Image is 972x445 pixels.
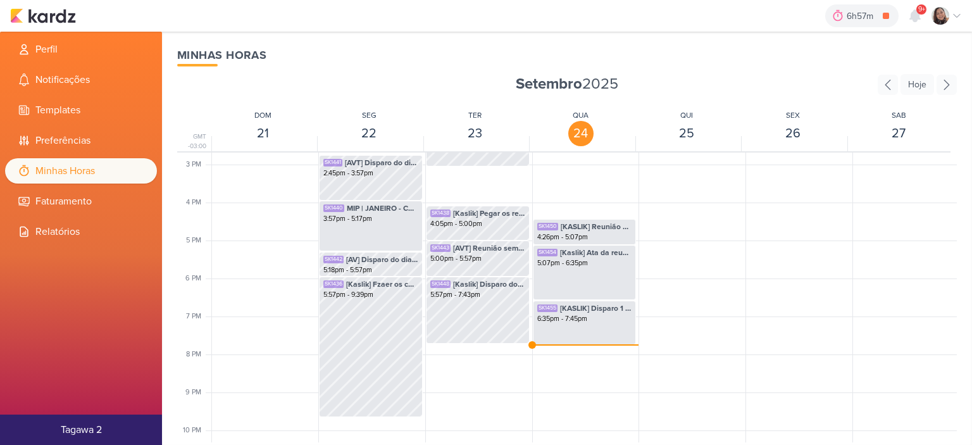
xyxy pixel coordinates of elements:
div: SEG [362,110,377,121]
div: 24 [568,121,594,146]
span: [AV] Disparo do dia 01/10 - Éden [346,254,418,265]
div: Minhas Horas [177,47,957,64]
div: 5:18pm - 5:57pm [323,265,418,275]
div: 8 PM [186,349,209,360]
span: [AVT] Reunião semanal - 17 as 18hs [453,242,525,254]
div: SK1455 [537,304,558,312]
div: 27 [886,121,911,146]
div: 4 PM [186,197,209,208]
span: [KASLIK] Reunião semanal [561,221,632,232]
img: Sharlene Khoury [931,7,949,25]
div: 22 [356,121,382,146]
div: QUA [573,110,589,121]
div: 25 [674,121,699,146]
div: SK1440 [323,204,344,212]
div: 4:05pm - 5:00pm [430,219,525,229]
img: kardz.app [10,8,76,23]
div: DOM [254,110,271,121]
li: Minhas Horas [5,158,157,184]
div: SK1450 [537,223,558,230]
div: SAB [892,110,906,121]
div: SK1442 [323,256,344,263]
div: SK1438 [430,210,451,217]
div: TER [468,110,482,121]
span: [Kaslik] Ata da reunião [560,247,632,258]
div: 5:57pm - 7:43pm [430,290,525,300]
span: [KASLIK] Disparo 1 do dia 25/09 - Leads novos e antigos [560,303,632,314]
div: 23 [463,121,488,146]
span: [Kaslik] Disparo do dia 24/09 - Médicos [453,279,525,290]
span: MIP | JANEIRO - CAMPANHA E PLANEJAMENTO ONE VIEW [347,203,418,214]
span: 9+ [918,4,925,15]
strong: Setembro [516,75,582,93]
div: 5:07pm - 6:35pm [537,258,632,268]
div: 9 PM [185,387,209,398]
div: 7 PM [186,311,209,322]
div: 2:45pm - 3:57pm [323,168,418,179]
div: 4:26pm - 5:07pm [537,232,632,242]
div: 6 PM [185,273,209,284]
div: 6h57m [847,9,877,23]
li: Relatórios [5,219,157,244]
div: 26 [780,121,806,146]
div: 6:35pm - 7:45pm [537,314,632,324]
div: SK1441 [323,159,342,166]
div: SK1454 [537,249,558,256]
li: Preferências [5,128,157,153]
div: 5:00pm - 5:57pm [430,254,525,264]
li: Perfil [5,37,157,62]
div: 5 PM [186,235,209,246]
div: 3 PM [186,160,209,170]
div: 5:57pm - 9:39pm [323,290,418,300]
span: [Kaslik] Pegar os resultados dos disparo e atualizar planilha [453,208,525,219]
div: SK1448 [430,280,451,288]
li: Faturamento [5,189,157,214]
li: Notificações [5,67,157,92]
span: [Kaslik] Fzaer os conteudos dos disparos [346,279,418,290]
div: Hoje [900,74,934,95]
span: 2025 [516,74,618,94]
div: 3:57pm - 5:17pm [323,214,418,224]
li: Templates [5,97,157,123]
div: QUI [680,110,693,121]
div: SK1443 [430,244,451,252]
div: GMT -03:00 [177,132,209,151]
div: 21 [251,121,276,146]
div: SEX [786,110,800,121]
div: SK1436 [323,280,344,288]
span: [AVT] Disparo do dia 24/09 - Éden [345,157,418,168]
div: 10 PM [183,425,209,436]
